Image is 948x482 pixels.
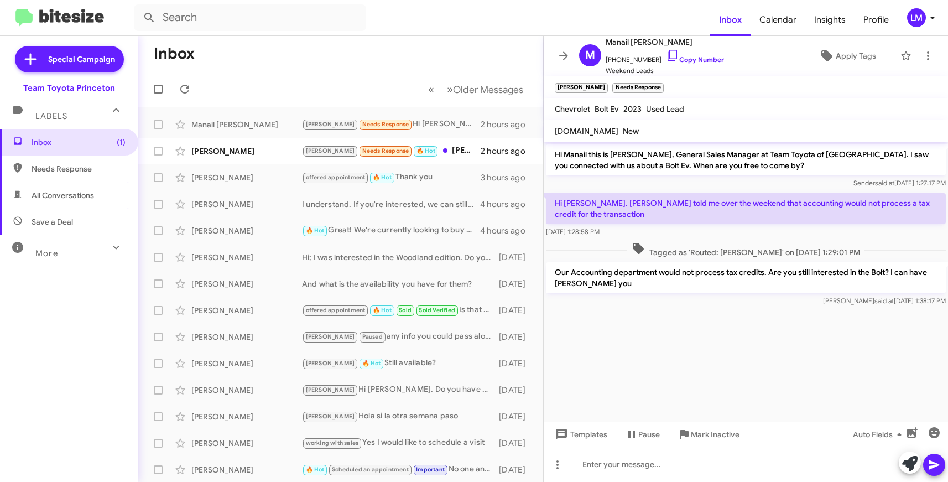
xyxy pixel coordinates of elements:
nav: Page navigation example [422,78,530,101]
div: Hi [PERSON_NAME]. Do you have a 2025 Sienna Platinum? [302,383,497,396]
div: Hola si la otra semana paso [302,410,497,423]
button: Previous [421,78,441,101]
span: Paused [362,333,383,340]
span: [PERSON_NAME] [DATE] 1:38:17 PM [823,297,946,305]
span: Chevrolet [555,104,590,114]
span: Weekend Leads [606,65,724,76]
span: 🔥 Hot [373,174,392,181]
span: Templates [553,424,607,444]
span: Sender [DATE] 1:27:17 PM [853,179,946,187]
span: 🔥 Hot [416,147,435,154]
span: Manail [PERSON_NAME] [606,35,724,49]
div: [PERSON_NAME] [191,438,302,449]
span: [PERSON_NAME] [306,413,355,420]
div: [PERSON_NAME] [191,199,302,210]
h1: Inbox [154,45,195,63]
div: 2 hours ago [481,146,534,157]
span: [DOMAIN_NAME] [555,126,618,136]
div: [PERSON_NAME] [191,252,302,263]
div: [PERSON_NAME] [DATE] [302,144,481,157]
span: Needs Response [362,147,409,154]
div: LM [907,8,926,27]
span: 2023 [623,104,642,114]
small: [PERSON_NAME] [555,83,608,93]
span: New [623,126,639,136]
div: 4 hours ago [480,225,534,236]
span: [PERSON_NAME] [306,360,355,367]
div: [DATE] [497,331,534,343]
span: 🔥 Hot [362,360,381,367]
a: Copy Number [666,55,724,64]
small: Needs Response [612,83,663,93]
div: Is that okay? [302,304,497,317]
div: [PERSON_NAME] [191,278,302,289]
a: Inbox [710,4,751,36]
p: Hi [PERSON_NAME]. [PERSON_NAME] told me over the weekend that accounting would not process a tax ... [546,193,946,224]
span: Sold [399,307,412,314]
span: [PERSON_NAME] [306,333,355,340]
div: [DATE] [497,305,534,316]
span: 🔥 Hot [373,307,392,314]
button: Auto Fields [844,424,915,444]
span: Inbox [32,137,126,148]
div: [DATE] [497,438,534,449]
div: And what is the availability you have for them? [302,278,497,289]
div: 2 hours ago [481,119,534,130]
div: [PERSON_NAME] [191,172,302,183]
div: [DATE] [497,252,534,263]
button: LM [898,8,936,27]
span: [PERSON_NAME] [306,386,355,393]
div: Team Toyota Princeton [23,82,115,94]
span: M [585,46,595,64]
span: Important [416,466,445,473]
div: [PERSON_NAME] [191,464,302,475]
span: Older Messages [453,84,523,96]
span: Save a Deal [32,216,73,227]
a: Profile [855,4,898,36]
a: Insights [805,4,855,36]
div: Manail [PERSON_NAME] [191,119,302,130]
div: [DATE] [497,411,534,422]
span: 🔥 Hot [306,466,325,473]
span: working with sales [306,439,359,447]
div: [PERSON_NAME] [191,331,302,343]
a: Special Campaign [15,46,124,72]
span: Pause [638,424,660,444]
div: Thank you [302,171,481,184]
span: All Conversations [32,190,94,201]
span: Bolt Ev [595,104,619,114]
button: Templates [544,424,616,444]
span: said at [874,297,894,305]
div: [PERSON_NAME] [191,225,302,236]
div: [PERSON_NAME] [191,305,302,316]
span: [PERSON_NAME] [306,147,355,154]
button: Pause [616,424,669,444]
input: Search [134,4,366,31]
span: 🔥 Hot [306,227,325,234]
div: Great! We're currently looking to buy quality vehicles like your Jeep Wrangler. Would you be inte... [302,224,480,237]
span: Apply Tags [836,46,876,66]
span: Special Campaign [48,54,115,65]
span: Needs Response [362,121,409,128]
p: Hi Manail this is [PERSON_NAME], General Sales Manager at Team Toyota of [GEOGRAPHIC_DATA]. I saw... [546,144,946,175]
span: Scheduled an appointment [332,466,409,473]
span: Sold Verified [419,307,455,314]
div: Yes I would like to schedule a visit [302,437,497,449]
span: offered appointment [306,174,366,181]
span: Mark Inactive [691,424,739,444]
button: Apply Tags [799,46,895,66]
span: Auto Fields [853,424,906,444]
div: [DATE] [497,385,534,396]
div: 4 hours ago [480,199,534,210]
span: offered appointment [306,307,366,314]
div: Hi; I was interested in the Woodland edition. Do you have it at your location? [302,252,497,263]
span: [PHONE_NUMBER] [606,49,724,65]
span: Tagged as 'Routed: [PERSON_NAME]' on [DATE] 1:29:01 PM [627,242,864,258]
div: any info you could pass along via email or text would be appreciated [302,330,497,343]
div: [PERSON_NAME] [191,411,302,422]
span: Calendar [751,4,805,36]
span: More [35,248,58,258]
